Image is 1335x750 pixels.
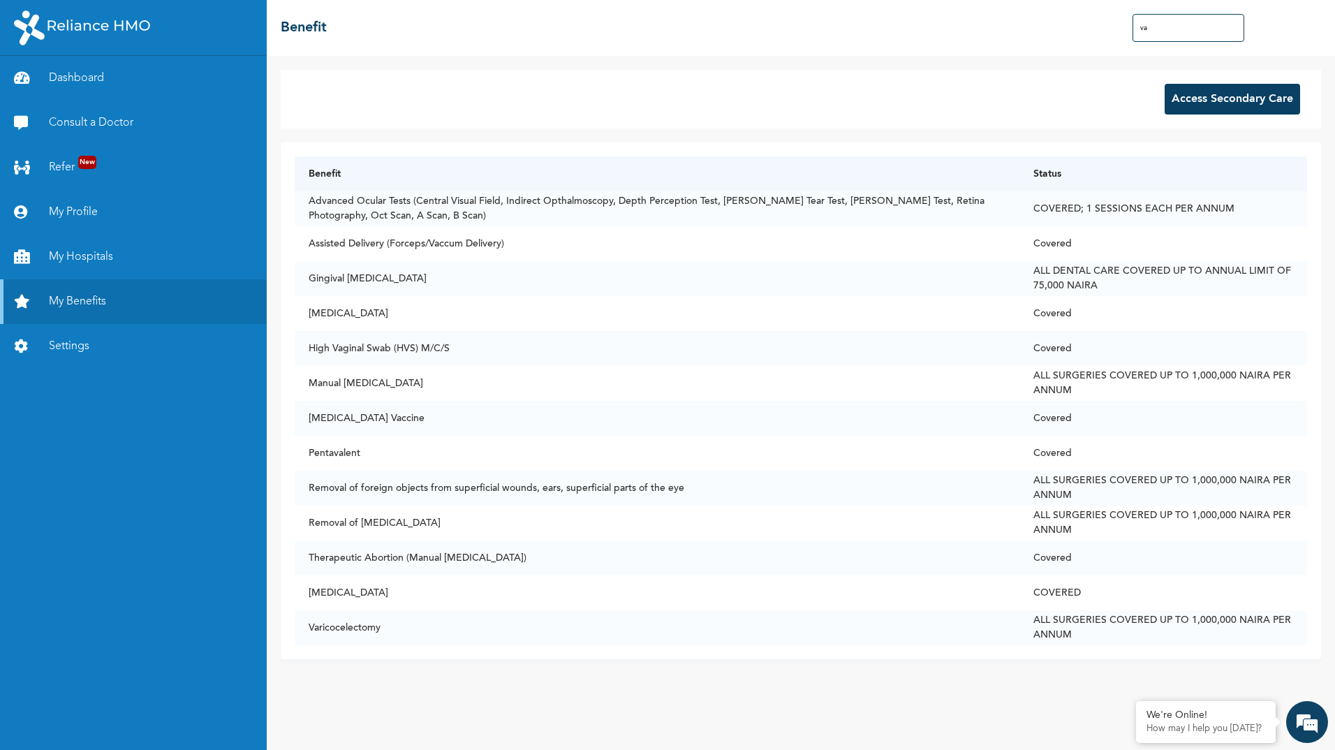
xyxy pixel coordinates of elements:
[1019,296,1307,331] td: Covered
[295,401,1019,436] td: [MEDICAL_DATA] Vaccine
[295,436,1019,471] td: Pentavalent
[281,17,327,38] h2: Benefit
[295,296,1019,331] td: [MEDICAL_DATA]
[1019,471,1307,506] td: ALL SURGERIES COVERED UP TO 1,000,000 NAIRA PER ANNUM
[1133,14,1244,42] input: Search Benefits...
[295,366,1019,401] td: Manual [MEDICAL_DATA]
[7,498,137,508] span: Conversation
[1019,191,1307,226] td: COVERED; 1 SESSIONS EACH PER ANNUM
[295,506,1019,541] td: Removal of [MEDICAL_DATA]
[295,191,1019,226] td: Advanced Ocular Tests (Central Visual Field, Indirect Opthalmoscopy, Depth Perception Test, [PERS...
[73,78,235,96] div: Chat with us now
[229,7,263,41] div: Minimize live chat window
[26,70,57,105] img: d_794563401_company_1708531726252_794563401
[1019,541,1307,575] td: Covered
[1019,366,1307,401] td: ALL SURGERIES COVERED UP TO 1,000,000 NAIRA PER ANNUM
[1019,506,1307,541] td: ALL SURGERIES COVERED UP TO 1,000,000 NAIRA PER ANNUM
[295,471,1019,506] td: Removal of foreign objects from superficial wounds, ears, superficial parts of the eye
[1165,84,1300,115] button: Access Secondary Care
[1019,331,1307,366] td: Covered
[137,473,267,517] div: FAQs
[295,261,1019,296] td: Gingival [MEDICAL_DATA]
[295,575,1019,610] td: [MEDICAL_DATA]
[295,156,1019,191] th: Benefit
[1019,610,1307,645] td: ALL SURGERIES COVERED UP TO 1,000,000 NAIRA PER ANNUM
[1019,156,1307,191] th: Status
[1019,261,1307,296] td: ALL DENTAL CARE COVERED UP TO ANNUAL LIMIT OF 75,000 NAIRA
[295,541,1019,575] td: Therapeutic Abortion (Manual [MEDICAL_DATA])
[78,156,96,169] span: New
[295,610,1019,645] td: Varicocelectomy
[1019,436,1307,471] td: Covered
[295,331,1019,366] td: High Vaginal Swab (HVS) M/C/S
[1019,226,1307,261] td: Covered
[1019,401,1307,436] td: Covered
[1019,575,1307,610] td: COVERED
[14,10,150,45] img: RelianceHMO's Logo
[295,226,1019,261] td: Assisted Delivery (Forceps/Vaccum Delivery)
[1146,709,1265,721] div: We're Online!
[81,198,193,339] span: We're online!
[1146,723,1265,735] p: How may I help you today?
[7,425,266,473] textarea: Type your message and hit 'Enter'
